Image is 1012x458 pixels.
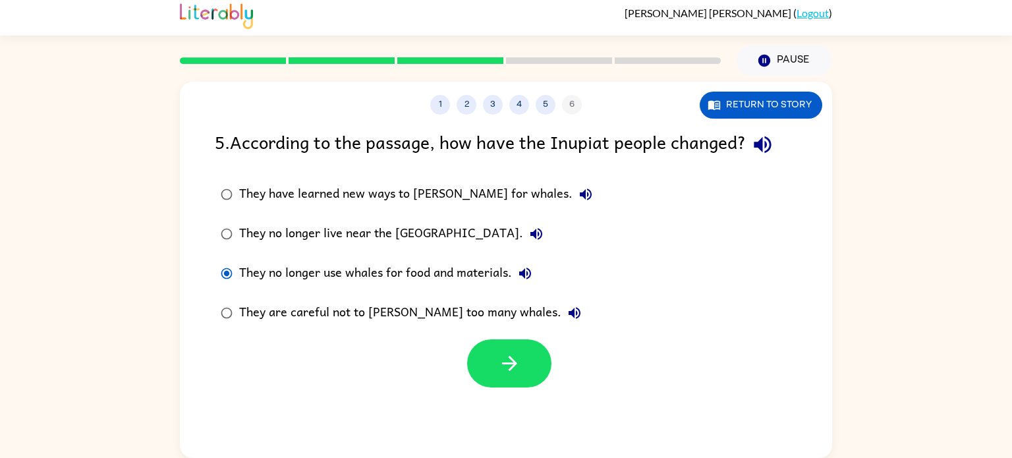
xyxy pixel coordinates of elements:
[700,92,822,119] button: Return to story
[512,260,538,287] button: They no longer use whales for food and materials.
[625,7,832,19] div: ( )
[239,260,538,287] div: They no longer use whales for food and materials.
[483,95,503,115] button: 3
[239,300,588,326] div: They are careful not to [PERSON_NAME] too many whales.
[457,95,476,115] button: 2
[509,95,529,115] button: 4
[737,45,832,76] button: Pause
[239,221,549,247] div: They no longer live near the [GEOGRAPHIC_DATA].
[239,181,599,208] div: They have learned new ways to [PERSON_NAME] for whales.
[797,7,829,19] a: Logout
[561,300,588,326] button: They are careful not to [PERSON_NAME] too many whales.
[625,7,793,19] span: [PERSON_NAME] [PERSON_NAME]
[430,95,450,115] button: 1
[573,181,599,208] button: They have learned new ways to [PERSON_NAME] for whales.
[523,221,549,247] button: They no longer live near the [GEOGRAPHIC_DATA].
[215,128,797,161] div: 5 . According to the passage, how have the Inupiat people changed?
[536,95,555,115] button: 5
